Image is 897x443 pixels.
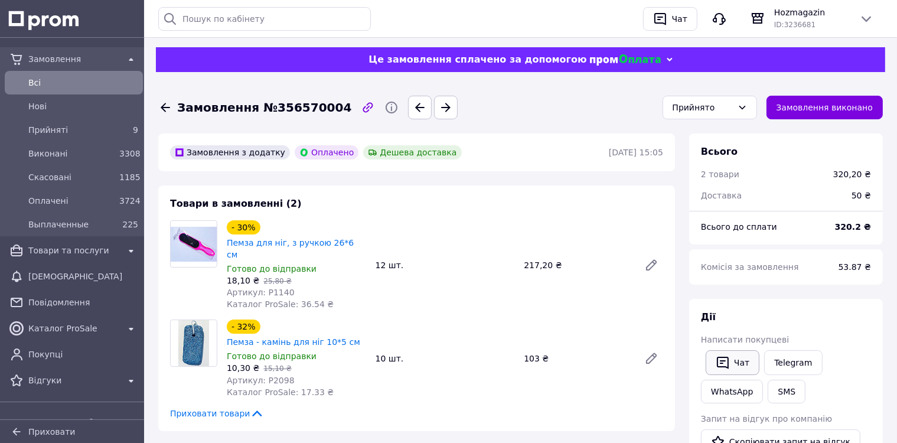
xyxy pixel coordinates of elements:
div: - 30% [227,220,260,234]
span: 53.87 ₴ [839,262,871,272]
time: [DATE] 15:05 [609,148,663,157]
span: Всього [701,146,738,157]
div: 12 шт. [371,257,520,273]
span: Всього до сплати [701,222,777,232]
span: Каталог ProSale: 17.33 ₴ [227,387,334,397]
span: [DEMOGRAPHIC_DATA] [28,271,138,282]
span: Hozmagazin [774,6,850,18]
span: 9 [133,125,138,135]
div: Замовлення з додатку [170,145,290,159]
span: 225 [122,220,138,229]
span: Товари в замовленні (2) [170,198,302,209]
span: Готово до відправки [227,264,317,273]
span: Товари та послуги [28,245,119,256]
span: 15,10 ₴ [263,364,291,373]
span: Замовлення №356570004 [177,99,351,116]
span: Приховати [28,427,75,437]
div: Оплачено [295,145,358,159]
b: 320.2 ₴ [835,222,871,232]
button: Замовлення виконано [766,96,883,119]
a: Пемза для ніг, з ручкою 26*6 см [227,238,354,259]
a: Пемза - камінь для ніг 10*5 см [227,337,360,347]
span: Відгуки [28,374,119,386]
span: Каталог ProSale: 36.54 ₴ [227,299,334,309]
span: Всi [28,77,138,89]
button: Чат [643,7,697,31]
span: ID: 3236681 [774,21,816,29]
button: SMS [768,380,805,403]
span: Каталог ProSale [28,323,119,334]
span: Це замовлення сплачено за допомогою [368,54,586,65]
span: 2 товари [701,170,739,179]
a: WhatsApp [701,380,763,403]
span: Доставка [701,191,742,200]
div: 103 ₴ [519,350,635,367]
span: Артикул: Р2098 [227,376,295,385]
span: Написати покупцеві [701,335,789,344]
a: Редагувати [640,253,663,277]
button: Чат [706,350,759,375]
span: Запит на відгук про компанію [701,414,832,424]
div: 50 ₴ [844,183,878,209]
span: 25,80 ₴ [263,277,291,285]
span: Готово до відправки [227,351,317,361]
span: Повідомлення [28,297,138,308]
span: Скасовані [28,171,115,183]
span: Прийняті [28,124,115,136]
a: Редагувати [640,347,663,370]
input: Пошук по кабінету [158,7,371,31]
img: evopay logo [590,54,661,66]
img: Пемза для ніг, з ручкою 26*6 см [171,227,217,262]
span: Замовлення [28,53,119,65]
div: 320,20 ₴ [833,168,871,180]
span: Виконані [28,148,115,159]
span: 3308 [119,149,141,158]
div: Дешева доставка [363,145,461,159]
a: Telegram [764,350,822,375]
span: Артикул: Р1140 [227,288,295,297]
div: 10 шт. [371,350,520,367]
span: Дії [701,311,716,323]
span: 10,30 ₴ [227,363,259,373]
div: 217,20 ₴ [519,257,635,273]
div: Прийнято [673,101,733,114]
div: Чат [670,10,690,28]
span: 18,10 ₴ [227,276,259,285]
span: Приховати товари [170,408,264,419]
span: Покупці [28,348,138,360]
span: 1185 [119,172,141,182]
span: Показники роботи компанії [28,416,138,440]
span: Выплаченные [28,219,115,230]
span: Комісія за замовлення [701,262,799,272]
span: Нові [28,100,138,112]
img: Пемза - камінь для ніг 10*5 см [178,320,208,366]
span: 3724 [119,196,141,206]
span: Оплачені [28,195,115,207]
div: - 32% [227,320,260,334]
